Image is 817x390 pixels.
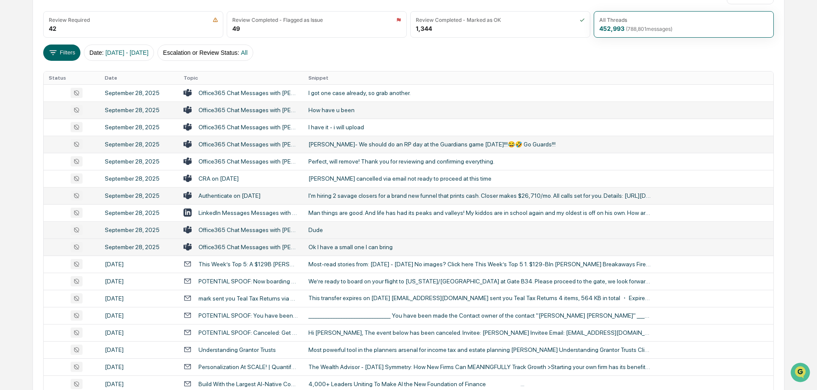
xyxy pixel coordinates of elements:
[308,175,651,182] div: [PERSON_NAME] cancelled via email not ready to proceed at this time
[308,261,651,268] div: Most-read stories from: [DATE] - [DATE] No images? Click here This Week’s Top 5 1. $129-Bln [PERS...
[5,104,59,120] a: 🖐️Preclearance
[580,17,585,23] img: icon
[232,17,323,23] div: Review Completed - Flagged as Issue
[198,141,298,148] div: Office365 Chat Messages with [PERSON_NAME], [PERSON_NAME], [PERSON_NAME], [PERSON_NAME], [PERSON_...
[308,158,651,165] div: Perfect, will remove! Thank you for reviewing and confirming everything.
[105,226,173,233] div: September 28, 2025
[308,244,651,250] div: Ok I have a small one I can bring
[308,278,651,285] div: We’re ready to board on your flight to [US_STATE]/[GEOGRAPHIC_DATA] at Gate B34. Please proceed t...
[43,45,80,61] button: Filters
[308,124,651,131] div: I have it - i will upload
[105,312,173,319] div: [DATE]
[198,329,298,336] div: POTENTIAL SPOOF: Canceled: Get Your Complimentary Roadmap for Retirement with [PERSON_NAME] on [D...
[198,158,298,165] div: Office365 Chat Messages with [PERSON_NAME], [PERSON_NAME] on [DATE]
[60,145,104,152] a: Powered byPylon
[308,209,651,216] div: Man things are good. And life has had its peaks and valleys! My kiddos are in school again and my...
[49,17,90,23] div: Review Required
[198,89,298,96] div: Office365 Chat Messages with [PERSON_NAME], [PERSON_NAME], [PERSON_NAME], [PERSON_NAME], [PERSON_...
[9,125,15,132] div: 🔎
[9,65,24,81] img: 1746055101610-c473b297-6a78-478c-a979-82029cc54cd1
[49,25,56,32] div: 42
[29,65,140,74] div: Start new chat
[416,17,501,23] div: Review Completed - Marked as OK
[71,108,106,116] span: Attestations
[198,346,276,353] div: Understanding Grantor Trusts
[198,175,239,182] div: CRA on [DATE]
[198,363,298,370] div: Personalization At SCALE! | Quantify The Direct Index Advantage | Fight The Concentrated Position...
[308,295,651,302] div: This transfer expires on [DATE] [EMAIL_ADDRESS][DOMAIN_NAME] sent you Teal Tax Returns 4 items, 5...
[105,329,173,336] div: [DATE]
[105,244,173,250] div: September 28, 2025
[198,192,260,199] div: Authenticate on [DATE]
[198,312,298,319] div: POTENTIAL SPOOF: You have been made the Contact owner of the contact "[PERSON_NAME] [PERSON_NAME]"
[303,71,773,84] th: Snippet
[17,124,54,133] span: Data Lookup
[308,363,651,370] div: The Wealth Advisor - [DATE] Symmetry: How New Firms Can MEANINGFULLY Track Growth >Starting your ...
[145,68,156,78] button: Start new chat
[308,312,651,319] div: ________________________________ You have been made the Contact owner of the contact "[PERSON_NAM...
[105,175,173,182] div: September 28, 2025
[85,145,104,152] span: Pylon
[105,141,173,148] div: September 28, 2025
[105,278,173,285] div: [DATE]
[105,295,173,302] div: [DATE]
[105,209,173,216] div: September 28, 2025
[105,158,173,165] div: September 28, 2025
[308,192,651,199] div: I'm hiring 2 savage closers for a brand new funnel that prints cash. Closer makes $26,710/mo. All...
[198,278,298,285] div: POTENTIAL SPOOF: Now boarding your flight to [US_STATE]/[GEOGRAPHIC_DATA] at Gate B34
[105,381,173,387] div: [DATE]
[308,346,651,353] div: Most powerful tool in the planners arsenal for income tax and estate planning [PERSON_NAME] Under...
[308,329,651,336] div: Hi [PERSON_NAME], The event below has been canceled. Invitee: [PERSON_NAME] Invitee Email: [EMAIL...
[198,124,298,131] div: Office365 Chat Messages with [PERSON_NAME], [PERSON_NAME] on [DATE]
[308,107,651,113] div: How have u been
[59,104,110,120] a: 🗄️Attestations
[416,25,432,32] div: 1,344
[105,49,148,56] span: [DATE] - [DATE]
[790,362,813,385] iframe: Open customer support
[105,261,173,268] div: [DATE]
[308,381,651,387] div: 4,000+ Leaders Uniting To Make AI the New Foundation of Finance‌ ­‌ ­‌ ­‌ ­‌ ­‌ ­‌ ­‌ ­‌ ­‌ ­‌ ­‌...
[198,209,298,216] div: LinkedIn Messages Messages with [PERSON_NAME], [PERSON_NAME]
[198,381,298,387] div: Build With the Largest AI-Native Community in Finance
[599,17,627,23] div: All Threads
[105,346,173,353] div: [DATE]
[62,109,69,116] div: 🗄️
[84,45,154,61] button: Date:[DATE] - [DATE]
[100,71,178,84] th: Date
[308,141,651,148] div: [PERSON_NAME]- We should do an RP day at the Guardians game [DATE]!!!😂🤣 Go Guards!!!
[105,107,173,113] div: September 28, 2025
[396,17,401,23] img: icon
[213,17,218,23] img: icon
[198,244,298,250] div: Office365 Chat Messages with [PERSON_NAME], [PERSON_NAME], [PERSON_NAME], [PERSON_NAME], [PERSON_...
[9,18,156,32] p: How can we help?
[105,124,173,131] div: September 28, 2025
[232,25,240,32] div: 49
[308,89,651,96] div: I got one case already, so grab another.
[241,49,248,56] span: All
[198,261,298,268] div: This Week’s Top 5: A $129B [PERSON_NAME] Breakaway, [PERSON_NAME] Advisors Replaces CEO, And More
[29,74,108,81] div: We're available if you need us!
[17,108,55,116] span: Preclearance
[198,295,298,302] div: mark sent you Teal Tax Returns via WeTransfer
[105,363,173,370] div: [DATE]
[626,26,672,32] span: ( 788,801 messages)
[198,226,298,233] div: Office365 Chat Messages with [PERSON_NAME], [PERSON_NAME] [PERSON_NAME] on [DATE]
[308,226,651,233] div: Dude
[5,121,57,136] a: 🔎Data Lookup
[105,89,173,96] div: September 28, 2025
[178,71,303,84] th: Topic
[157,45,253,61] button: Escalation or Review Status:All
[9,109,15,116] div: 🖐️
[599,25,672,32] div: 452,993
[44,71,99,84] th: Status
[198,107,298,113] div: Office365 Chat Messages with [PERSON_NAME], [PERSON_NAME] on [DATE]
[105,192,173,199] div: September 28, 2025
